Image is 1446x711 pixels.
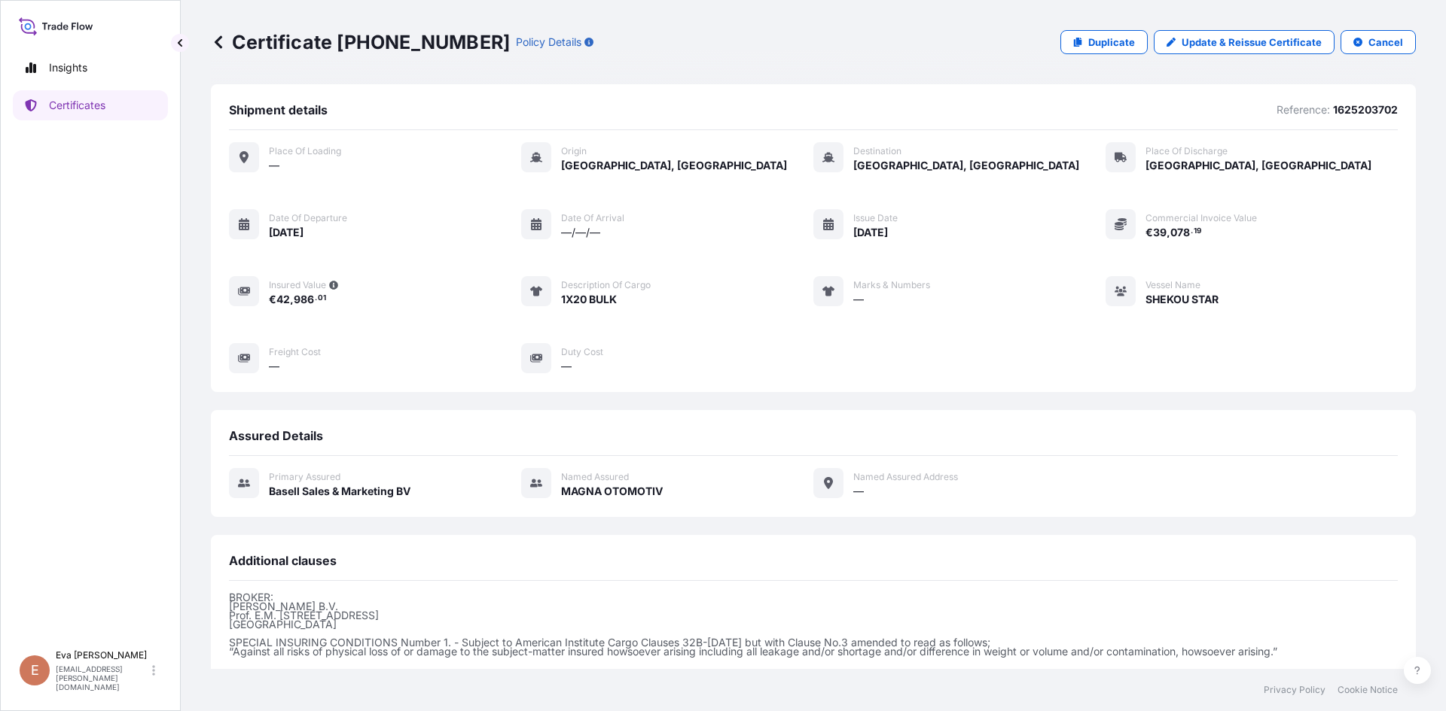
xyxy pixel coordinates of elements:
[229,593,1398,656] p: BROKER: [PERSON_NAME] B.V. Prof. E.M. [STREET_ADDRESS] [GEOGRAPHIC_DATA] SPECIAL INSURING CONDITI...
[561,359,572,374] span: —
[1167,227,1170,238] span: ,
[1146,212,1257,224] span: Commercial Invoice Value
[1194,229,1201,234] span: 19
[1154,30,1335,54] a: Update & Reissue Certificate
[229,102,328,117] span: Shipment details
[318,296,326,301] span: 01
[853,484,864,499] span: —
[1341,30,1416,54] button: Cancel
[269,145,341,157] span: Place of Loading
[1182,35,1322,50] p: Update & Reissue Certificate
[853,471,958,483] span: Named Assured Address
[269,359,279,374] span: —
[290,294,294,305] span: ,
[1060,30,1148,54] a: Duplicate
[1264,684,1325,696] a: Privacy Policy
[561,471,629,483] span: Named Assured
[516,35,581,50] p: Policy Details
[269,471,340,483] span: Primary assured
[269,212,347,224] span: Date of departure
[853,212,898,224] span: Issue Date
[561,225,600,240] span: —/—/—
[49,60,87,75] p: Insights
[229,428,323,443] span: Assured Details
[269,225,304,240] span: [DATE]
[1146,158,1371,173] span: [GEOGRAPHIC_DATA], [GEOGRAPHIC_DATA]
[49,98,105,113] p: Certificates
[1191,229,1193,234] span: .
[1338,684,1398,696] a: Cookie Notice
[561,346,603,358] span: Duty Cost
[561,484,663,499] span: MAGNA OTOMOTIV
[229,553,337,568] span: Additional clauses
[56,664,149,691] p: [EMAIL_ADDRESS][PERSON_NAME][DOMAIN_NAME]
[561,292,617,307] span: 1X20 BULK
[13,53,168,83] a: Insights
[276,294,290,305] span: 42
[1146,279,1200,291] span: Vessel Name
[853,145,901,157] span: Destination
[1368,35,1403,50] p: Cancel
[294,294,314,305] span: 986
[1170,227,1190,238] span: 078
[211,30,510,54] p: Certificate [PHONE_NUMBER]
[269,279,326,291] span: Insured Value
[1146,227,1153,238] span: €
[1277,102,1330,117] p: Reference:
[31,663,39,678] span: E
[269,158,279,173] span: —
[56,649,149,661] p: Eva [PERSON_NAME]
[1153,227,1167,238] span: 39
[853,292,864,307] span: —
[1333,102,1398,117] p: 1625203702
[1088,35,1135,50] p: Duplicate
[561,158,787,173] span: [GEOGRAPHIC_DATA], [GEOGRAPHIC_DATA]
[561,212,624,224] span: Date of arrival
[269,484,410,499] span: Basell Sales & Marketing BV
[561,145,587,157] span: Origin
[1146,292,1219,307] span: SHEKOU STAR
[269,346,321,358] span: Freight Cost
[561,279,651,291] span: Description of cargo
[853,158,1079,173] span: [GEOGRAPHIC_DATA], [GEOGRAPHIC_DATA]
[315,296,317,301] span: .
[1146,145,1228,157] span: Place of discharge
[269,294,276,305] span: €
[13,90,168,120] a: Certificates
[853,279,930,291] span: Marks & Numbers
[853,225,888,240] span: [DATE]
